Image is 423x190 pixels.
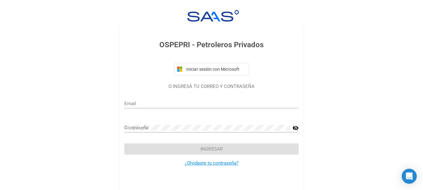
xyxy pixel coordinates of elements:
[185,67,246,72] span: Iniciar sesión con Microsoft
[292,124,299,132] mat-icon: visibility_off
[124,39,299,50] h3: OSPEPRI - Petroleros Privados
[185,160,239,166] a: ¿Olvidaste tu contraseña?
[124,83,299,90] p: O INGRESÁ TU CORREO Y CONTRASEÑA
[402,169,417,184] div: Open Intercom Messenger
[174,63,249,75] button: Iniciar sesión con Microsoft
[200,146,223,152] span: Ingresar
[124,143,299,155] button: Ingresar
